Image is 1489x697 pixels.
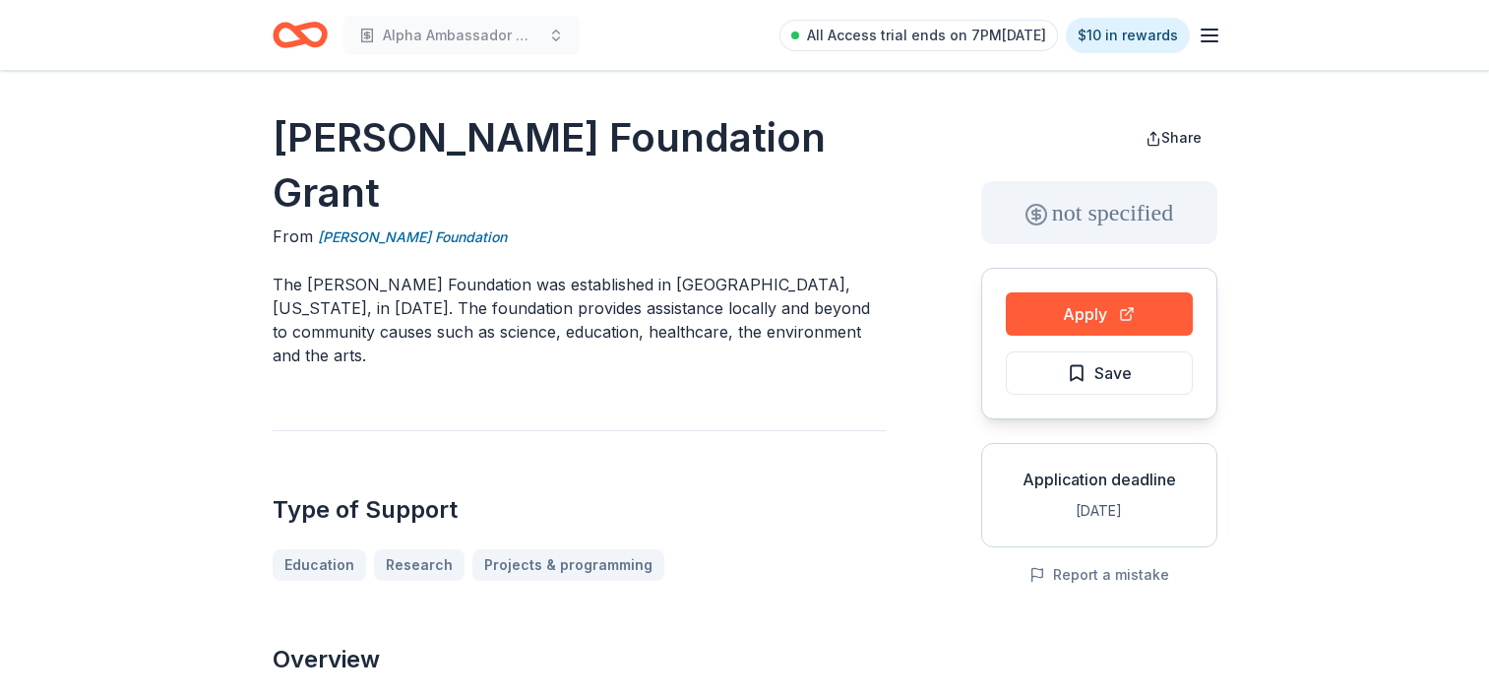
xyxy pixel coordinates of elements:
a: All Access trial ends on 7PM[DATE] [779,20,1058,51]
div: Application deadline [998,468,1201,491]
a: Education [273,549,366,581]
span: Share [1161,129,1202,146]
button: Apply [1006,292,1193,336]
span: Alpha Ambassador Mentorship program [383,24,540,47]
h2: Type of Support [273,494,887,526]
a: [PERSON_NAME] Foundation [318,225,507,249]
span: All Access trial ends on 7PM[DATE] [807,24,1046,47]
h2: Overview [273,644,887,675]
a: Home [273,12,328,58]
a: Projects & programming [472,549,664,581]
button: Alpha Ambassador Mentorship program [343,16,580,55]
div: not specified [981,181,1217,244]
button: Share [1130,118,1217,158]
button: Save [1006,351,1193,395]
p: The [PERSON_NAME] Foundation was established in [GEOGRAPHIC_DATA], [US_STATE], in [DATE]. The fou... [273,273,887,367]
div: From [273,224,887,249]
button: Report a mistake [1029,563,1169,587]
h1: [PERSON_NAME] Foundation Grant [273,110,887,221]
a: Research [374,549,465,581]
a: $10 in rewards [1066,18,1190,53]
div: [DATE] [998,499,1201,523]
span: Save [1094,360,1132,386]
